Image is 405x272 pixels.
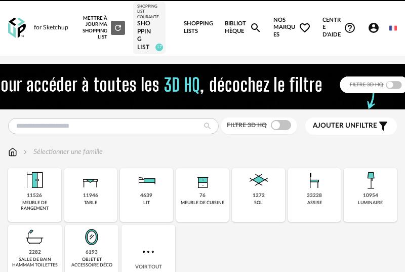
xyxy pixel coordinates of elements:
img: Table.png [78,168,103,192]
span: Centre d'aideHelp Circle Outline icon [322,17,356,39]
span: Refresh icon [113,25,123,30]
div: lit [143,200,150,206]
img: Rangement.png [190,168,215,192]
img: OXP [8,18,26,38]
span: Filtre 3D HQ [227,122,267,128]
div: objet et accessoire déco [68,257,115,268]
span: Ajouter un [313,122,355,129]
img: Literie.png [134,168,158,192]
img: svg+xml;base64,PHN2ZyB3aWR0aD0iMTYiIGhlaWdodD0iMTYiIHZpZXdCb3g9IjAgMCAxNiAxNiIgZmlsbD0ibm9uZSIgeG... [21,147,29,157]
div: 4639 [140,192,152,199]
div: luminaire [358,200,383,206]
img: Miroir.png [79,225,104,249]
div: for Sketchup [34,24,68,32]
div: 1272 [253,192,265,199]
img: svg+xml;base64,PHN2ZyB3aWR0aD0iMTYiIGhlaWdodD0iMTciIHZpZXdCb3g9IjAgMCAxNiAxNyIgZmlsbD0ibm9uZSIgeG... [8,147,17,157]
img: Assise.png [302,168,327,192]
div: 10954 [363,192,378,199]
img: Meuble%20de%20rangement.png [22,168,47,192]
img: Sol.png [247,168,271,192]
button: Ajouter unfiltre Filter icon [305,118,397,135]
div: 2282 [29,249,41,256]
div: 33228 [307,192,322,199]
img: Salle%20de%20bain.png [23,225,47,249]
a: Shopping List courante Shopping list 17 [137,4,161,52]
div: 6193 [86,249,98,256]
div: 11946 [83,192,98,199]
div: meuble de rangement [11,200,58,212]
div: 76 [199,192,206,199]
div: meuble de cuisine [181,200,224,206]
span: Filter icon [377,120,389,132]
div: 11526 [27,192,42,199]
div: Mettre à jour ma Shopping List [80,15,125,41]
span: filtre [313,122,377,130]
div: sol [254,200,263,206]
div: table [84,200,97,206]
span: Account Circle icon [368,22,384,34]
span: Heart Outline icon [299,22,311,34]
div: assise [307,200,322,206]
span: Account Circle icon [368,22,380,34]
img: more.7b13dc1.svg [140,244,156,260]
span: 17 [155,44,163,51]
span: Help Circle Outline icon [344,22,356,34]
div: salle de bain hammam toilettes [11,257,59,268]
span: Magnify icon [250,22,262,34]
div: Sélectionner une famille [21,147,103,157]
div: Shopping list [137,20,161,51]
img: fr [389,24,397,32]
div: Shopping List courante [137,4,161,20]
img: Luminaire.png [358,168,383,192]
